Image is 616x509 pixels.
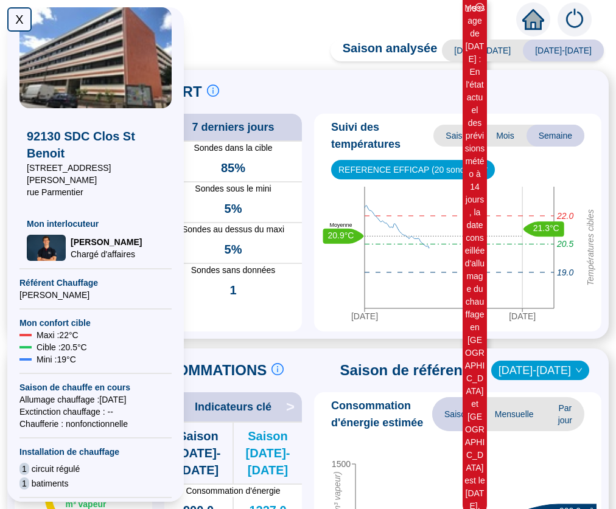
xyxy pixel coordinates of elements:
[338,161,488,179] span: REFERENCE EFFICAP (20 sondes)
[229,282,236,299] span: 1
[27,82,202,102] span: PILOTAGE DU CONFORT
[19,406,172,418] span: Exctinction chauffage : --
[557,268,573,277] tspan: 19.0
[19,446,172,458] span: Installation de chauffage
[164,485,302,497] span: Consommation d'énergie
[271,363,284,375] span: info-circle
[27,186,164,198] span: rue Parmentier
[195,398,271,415] span: Indicateurs clé
[225,200,242,217] span: 5%
[558,2,592,36] img: alerts
[586,210,595,286] tspan: Températures cibles
[71,248,142,260] span: Chargé d'affaires
[432,397,483,431] span: Saison
[164,264,302,277] span: Sondes sans données
[522,9,544,30] span: home
[523,40,604,61] span: [DATE]-[DATE]
[19,418,172,430] span: Chaufferie : non fonctionnelle
[192,119,274,136] span: 7 derniers jours
[286,397,302,417] span: >
[19,477,29,490] span: 1
[556,211,573,221] tspan: 22.0
[546,397,584,431] span: Par jour
[329,223,352,229] text: Moyenne
[19,289,172,301] span: [PERSON_NAME]
[332,459,351,469] tspan: 1500
[164,428,233,479] span: Saison [DATE]-[DATE]
[466,4,477,13] i: 1 / 3
[340,361,479,380] span: Saison de référence
[37,341,87,353] span: Cible : 20.5 °C
[331,119,433,153] span: Suivi des températures
[37,329,79,341] span: Maxi : 22 °C
[442,40,523,61] span: [DATE]-[DATE]
[483,397,546,431] span: Mensuelle
[37,353,76,365] span: Mini : 19 °C
[27,235,66,261] img: Chargé d'affaires
[556,240,573,249] tspan: 20.5
[164,142,302,154] span: Sondes dans la cible
[484,125,527,147] span: Mois
[27,218,164,230] span: Mon interlocuteur
[499,361,582,379] span: 2018-2019
[351,311,378,321] tspan: [DATE]
[27,128,164,162] span: 92130 SDC Clos St Benoit
[71,236,142,248] span: [PERSON_NAME]
[433,125,484,147] span: Saison
[19,463,29,475] span: 1
[575,367,583,374] span: down
[225,241,242,258] span: 5%
[328,230,354,240] text: 20.9°C
[221,159,245,176] span: 85%
[533,224,559,234] text: 21.3°C
[19,381,172,393] span: Saison de chauffe en cours
[509,311,536,321] tspan: [DATE]
[331,397,432,431] span: Consommation d'énergie estimée
[32,463,80,475] span: circuit régulé
[164,182,302,195] span: Sondes sous le mini
[19,317,172,329] span: Mon confort cible
[234,428,302,479] span: Saison [DATE]-[DATE]
[164,223,302,236] span: Sondes au dessus du maxi
[19,277,172,289] span: Référent Chauffage
[207,85,219,97] span: info-circle
[527,125,584,147] span: Semaine
[475,3,484,12] span: close-circle
[19,393,172,406] span: Allumage chauffage : [DATE]
[331,40,438,61] span: Saison analysée
[32,477,69,490] span: batiments
[27,162,164,186] span: [STREET_ADDRESS][PERSON_NAME]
